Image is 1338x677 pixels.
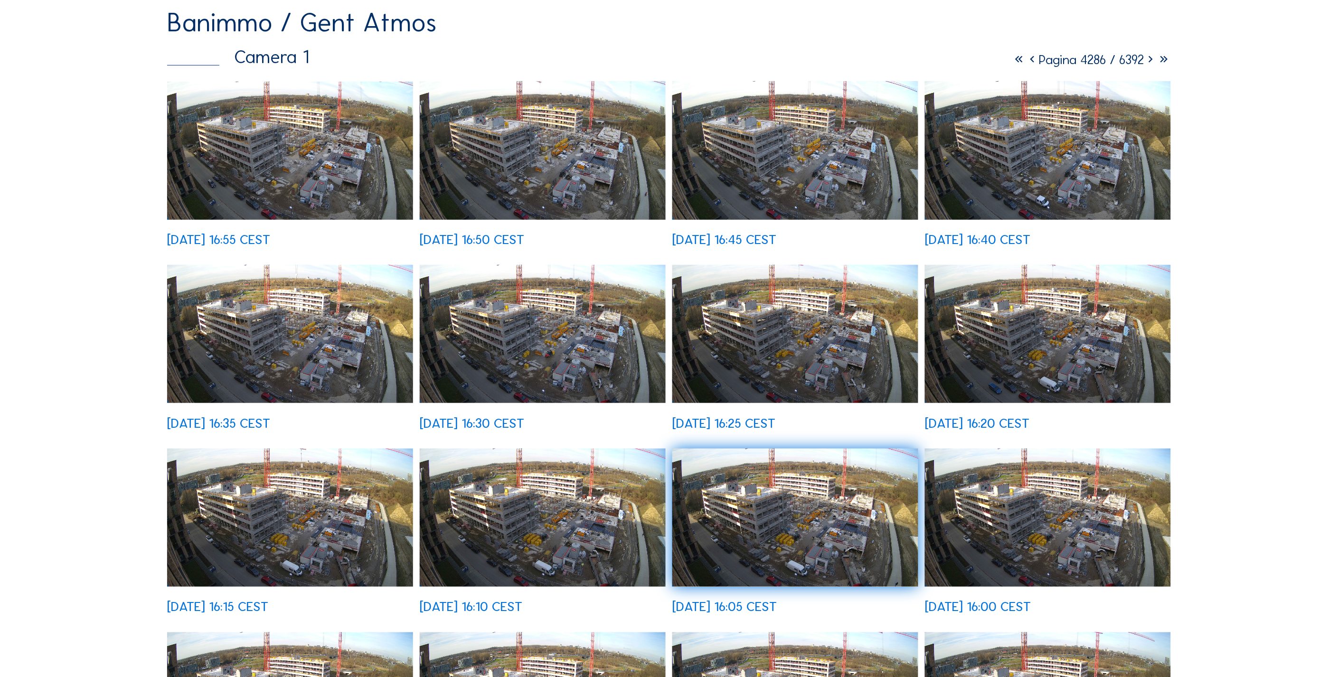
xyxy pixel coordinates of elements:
[925,265,1170,403] img: image_42389162
[420,233,524,246] div: [DATE] 16:50 CEST
[420,265,665,403] img: image_42389338
[167,601,268,614] div: [DATE] 16:15 CEST
[672,265,918,403] img: image_42389287
[672,601,777,614] div: [DATE] 16:05 CEST
[925,81,1170,219] img: image_42389617
[167,48,309,66] div: Camera 1
[925,233,1030,246] div: [DATE] 16:40 CEST
[925,601,1031,614] div: [DATE] 16:00 CEST
[925,417,1029,430] div: [DATE] 16:20 CEST
[420,601,522,614] div: [DATE] 16:10 CEST
[167,233,270,246] div: [DATE] 16:55 CEST
[420,449,665,587] img: image_42388858
[672,449,918,587] img: image_42388816
[167,265,413,403] img: image_42389484
[672,81,918,219] img: image_42389827
[420,417,524,430] div: [DATE] 16:30 CEST
[1039,52,1144,67] span: Pagina 4286 / 6392
[672,233,776,246] div: [DATE] 16:45 CEST
[925,449,1170,587] img: image_42388689
[420,81,665,219] img: image_42389967
[167,449,413,587] img: image_42388998
[167,417,270,430] div: [DATE] 16:35 CEST
[672,417,775,430] div: [DATE] 16:25 CEST
[167,82,413,220] img: image_42390189
[167,9,437,36] div: Banimmo / Gent Atmos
